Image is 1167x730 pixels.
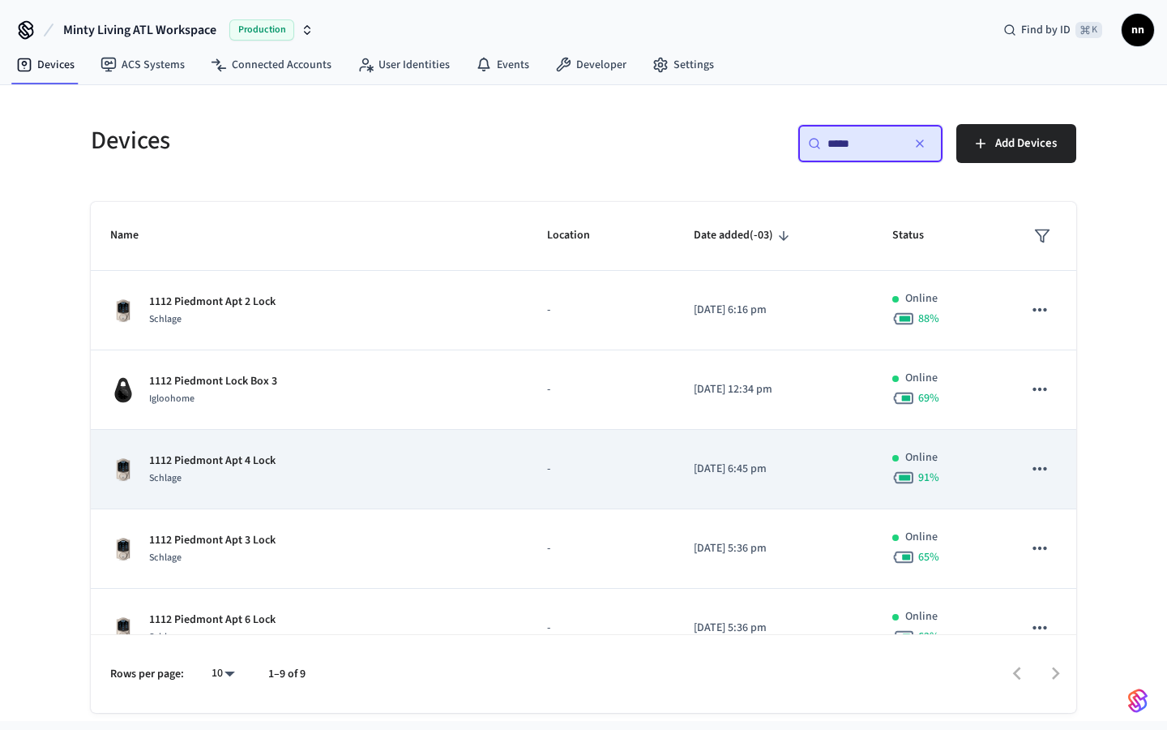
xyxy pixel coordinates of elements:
p: 1112 Piedmont Apt 2 Lock [149,294,276,311]
p: [DATE] 5:36 pm [694,620,853,637]
p: [DATE] 12:34 pm [694,381,853,398]
a: User Identities [344,50,463,79]
span: 69 % [918,390,939,406]
p: Rows per page: [110,666,184,683]
span: Schlage [149,551,182,565]
img: Schlage Sense Smart Deadbolt with Camelot Trim, Front [110,616,136,642]
span: 91 % [918,470,939,486]
img: Schlage Sense Smart Deadbolt with Camelot Trim, Front [110,536,136,562]
span: Name [110,223,160,248]
a: Devices [3,50,88,79]
a: Settings [639,50,727,79]
h5: Devices [91,124,574,157]
p: Online [905,608,938,625]
p: [DATE] 5:36 pm [694,540,853,557]
span: Schlage [149,312,182,326]
img: SeamLogoGradient.69752ec5.svg [1128,688,1148,714]
p: 1–9 of 9 [268,666,306,683]
p: 1112 Piedmont Apt 4 Lock [149,453,276,470]
img: igloohome_igke [110,377,136,403]
span: 88 % [918,311,939,327]
img: Schlage Sense Smart Deadbolt with Camelot Trim, Front [110,457,136,483]
a: Connected Accounts [198,50,344,79]
img: Schlage Sense Smart Deadbolt with Camelot Trim, Front [110,298,136,324]
span: Add Devices [995,133,1057,154]
p: Online [905,449,938,466]
span: Minty Living ATL Workspace [63,20,216,40]
p: - [547,620,655,637]
button: Add Devices [956,124,1076,163]
p: - [547,461,655,478]
button: nn [1122,14,1154,46]
span: Schlage [149,471,182,485]
a: ACS Systems [88,50,198,79]
span: Igloohome [149,392,194,406]
span: 62 % [918,629,939,645]
p: [DATE] 6:45 pm [694,461,853,478]
p: - [547,540,655,557]
span: 65 % [918,549,939,565]
p: 1112 Piedmont Lock Box 3 [149,373,277,390]
div: Find by ID⌘ K [990,15,1115,45]
span: Production [229,19,294,41]
span: Location [547,223,611,248]
span: Schlage [149,630,182,644]
div: 10 [203,662,242,685]
p: 1112 Piedmont Apt 6 Lock [149,612,276,629]
a: Events [463,50,542,79]
span: ⌘ K [1075,22,1102,38]
p: - [547,381,655,398]
p: - [547,302,655,319]
p: Online [905,529,938,546]
span: Date added(-03) [694,223,794,248]
span: Status [892,223,945,248]
p: Online [905,370,938,387]
p: [DATE] 6:16 pm [694,302,853,319]
p: 1112 Piedmont Apt 3 Lock [149,532,276,549]
span: nn [1123,15,1152,45]
a: Developer [542,50,639,79]
p: Online [905,290,938,307]
span: Find by ID [1021,22,1071,38]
